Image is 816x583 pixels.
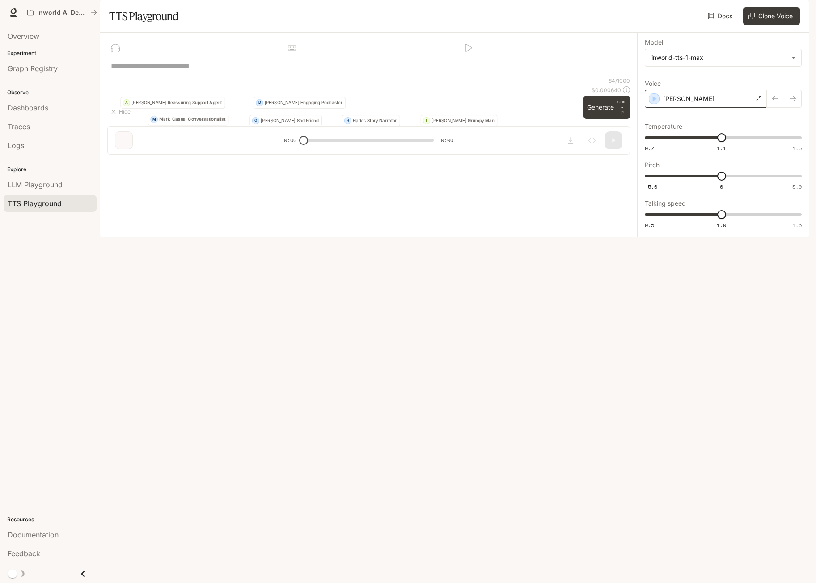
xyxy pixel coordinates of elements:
[342,115,400,127] button: HHadesStory Narrator
[109,7,178,25] h1: TTS Playground
[645,123,682,130] p: Temperature
[645,183,657,190] span: -5.0
[792,221,802,229] span: 1.5
[609,77,630,84] p: 64 / 1000
[353,118,366,123] p: Hades
[249,115,322,127] button: O[PERSON_NAME]Sad Friend
[617,99,626,115] p: ⏎
[792,144,802,152] span: 1.5
[720,183,723,190] span: 0
[253,115,259,127] div: O
[123,97,130,109] div: A
[583,96,630,119] button: GenerateCTRL +⏎
[131,101,166,105] p: [PERSON_NAME]
[265,101,300,105] p: [PERSON_NAME]
[743,7,800,25] button: Clone Voice
[256,97,262,109] div: D
[651,53,787,62] div: inworld-tts-1-max
[300,101,342,105] p: Engaging Podcaster
[345,115,351,127] div: H
[468,118,494,123] p: Grumpy Man
[120,97,225,109] button: A[PERSON_NAME]Reassuring Support Agent
[254,97,346,109] button: D[PERSON_NAME]Engaging Podcaster
[37,9,87,17] p: Inworld AI Demos
[148,114,229,126] button: MMarkCasual Conversationalist
[645,49,801,66] div: inworld-tts-1-max
[592,86,621,94] p: $ 0.000640
[151,114,157,126] div: M
[168,101,222,105] p: Reassuring Support Agent
[107,105,136,119] button: Hide
[297,118,319,123] p: Sad Friend
[159,117,170,122] p: Mark
[663,94,715,103] p: [PERSON_NAME]
[645,144,654,152] span: 0.7
[423,115,430,127] div: T
[172,117,225,122] p: Casual Conversationalist
[706,7,736,25] a: Docs
[717,144,726,152] span: 1.1
[792,183,802,190] span: 5.0
[645,80,661,87] p: Voice
[645,200,686,207] p: Talking speed
[717,221,726,229] span: 1.0
[367,118,397,123] p: Story Narrator
[645,39,663,46] p: Model
[645,162,660,168] p: Pitch
[421,115,498,127] button: T[PERSON_NAME]Grumpy Man
[261,118,296,123] p: [PERSON_NAME]
[617,99,626,110] p: CTRL +
[23,4,101,21] button: All workspaces
[431,118,466,123] p: [PERSON_NAME]
[645,221,654,229] span: 0.5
